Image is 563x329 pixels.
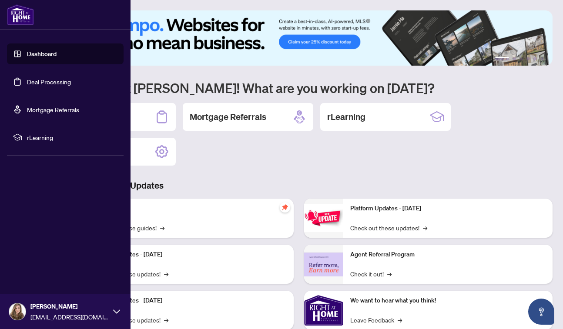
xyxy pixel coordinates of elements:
p: Self-Help [91,204,287,213]
a: Check it out!→ [350,269,392,279]
button: 1 [495,57,509,60]
img: Platform Updates - June 23, 2025 [304,204,343,232]
span: → [423,223,427,233]
p: Platform Updates - [DATE] [91,296,287,306]
img: Profile Icon [9,303,26,320]
button: 3 [519,57,523,60]
img: logo [7,4,34,25]
h3: Brokerage & Industry Updates [45,179,553,192]
button: 6 [540,57,544,60]
p: Agent Referral Program [350,250,546,259]
span: → [164,315,168,325]
button: 4 [526,57,530,60]
span: → [398,315,402,325]
span: → [387,269,392,279]
span: → [164,269,168,279]
a: Mortgage Referrals [27,106,79,113]
button: 2 [513,57,516,60]
span: pushpin [280,202,290,213]
p: Platform Updates - [DATE] [350,204,546,213]
h2: rLearning [327,111,365,123]
span: [PERSON_NAME] [30,302,109,311]
span: [EMAIL_ADDRESS][DOMAIN_NAME] [30,312,109,322]
span: rLearning [27,133,117,142]
a: Dashboard [27,50,57,58]
h1: Welcome back [PERSON_NAME]! What are you working on [DATE]? [45,80,553,96]
a: Deal Processing [27,78,71,86]
button: 5 [533,57,537,60]
h2: Mortgage Referrals [190,111,266,123]
p: We want to hear what you think! [350,296,546,306]
a: Leave Feedback→ [350,315,402,325]
p: Platform Updates - [DATE] [91,250,287,259]
a: Check out these updates!→ [350,223,427,233]
img: Agent Referral Program [304,253,343,276]
span: → [160,223,164,233]
img: Slide 0 [45,10,553,66]
button: Open asap [528,299,554,325]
